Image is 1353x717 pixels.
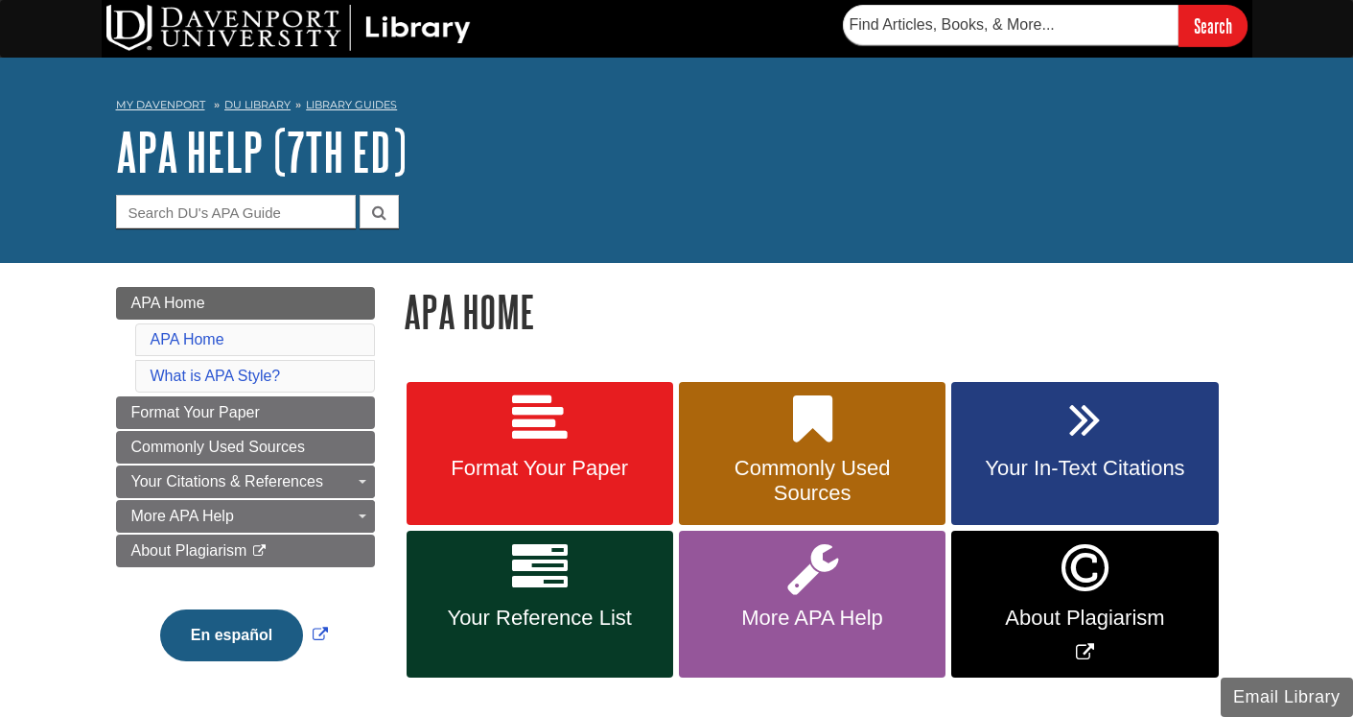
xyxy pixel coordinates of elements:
[679,382,945,526] a: Commonly Used Sources
[404,287,1238,336] h1: APA Home
[116,431,375,464] a: Commonly Used Sources
[116,122,407,181] a: APA Help (7th Ed)
[407,382,673,526] a: Format Your Paper
[106,5,471,51] img: DU Library
[951,531,1218,678] a: Link opens in new window
[116,97,205,113] a: My Davenport
[251,545,268,558] i: This link opens in a new window
[131,295,205,311] span: APA Home
[421,606,659,631] span: Your Reference List
[131,439,305,455] span: Commonly Used Sources
[116,466,375,498] a: Your Citations & References
[407,531,673,678] a: Your Reference List
[843,5,1178,45] input: Find Articles, Books, & More...
[131,542,247,559] span: About Plagiarism
[131,404,260,420] span: Format Your Paper
[421,456,659,481] span: Format Your Paper
[116,535,375,567] a: About Plagiarism
[116,195,356,228] input: Search DU's APA Guide
[951,382,1218,526] a: Your In-Text Citations
[306,98,397,111] a: Library Guides
[1221,678,1353,717] button: Email Library
[693,606,931,631] span: More APA Help
[131,508,234,524] span: More APA Help
[151,368,281,384] a: What is APA Style?
[160,609,303,661] button: En español
[116,92,1238,123] nav: breadcrumb
[116,396,375,429] a: Format Your Paper
[843,5,1248,46] form: Searches DU Library's articles, books, and more
[116,287,375,694] div: Guide Page Menu
[151,331,224,347] a: APA Home
[679,531,945,678] a: More APA Help
[966,606,1203,631] span: About Plagiarism
[116,287,375,320] a: APA Home
[131,473,323,490] span: Your Citations & References
[116,500,375,533] a: More APA Help
[1178,5,1248,46] input: Search
[966,456,1203,481] span: Your In-Text Citations
[693,456,931,506] span: Commonly Used Sources
[224,98,291,111] a: DU Library
[155,627,333,643] a: Link opens in new window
